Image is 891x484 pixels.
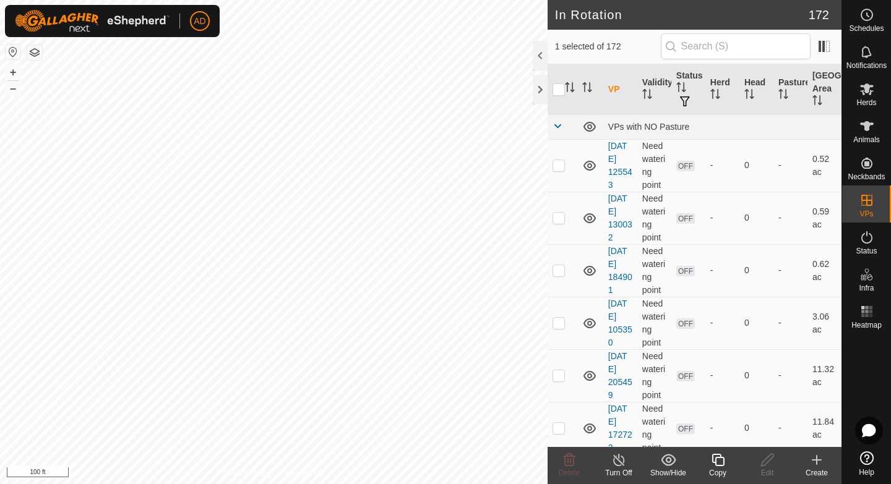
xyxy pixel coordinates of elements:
span: 172 [809,6,829,24]
td: - [773,297,807,349]
h2: In Rotation [555,7,809,22]
span: AD [194,15,205,28]
th: Herd [705,64,739,115]
div: Edit [742,467,792,478]
span: Animals [853,136,880,143]
span: Neckbands [848,173,885,180]
div: - [710,264,734,277]
p-sorticon: Activate to sort [710,91,720,101]
a: Privacy Policy [225,468,271,479]
td: - [773,402,807,454]
span: Herds [856,99,876,106]
a: [DATE] 184901 [608,246,632,295]
td: Need watering point [637,244,671,297]
a: Contact Us [286,468,322,479]
button: Map Layers [27,45,42,60]
td: Need watering point [637,297,671,349]
td: - [773,192,807,244]
a: [DATE] 105350 [608,299,632,347]
span: OFF [676,371,695,381]
th: Status [671,64,705,115]
a: Help [842,446,891,481]
span: 1 selected of 172 [555,40,661,53]
td: 0 [739,244,773,297]
button: Reset Map [6,45,20,59]
td: 0 [739,192,773,244]
span: OFF [676,266,695,276]
p-sorticon: Activate to sort [778,91,788,101]
td: 0 [739,402,773,454]
div: - [710,316,734,329]
div: VPs with NO Pasture [608,122,837,132]
p-sorticon: Activate to sort [812,97,822,107]
td: Need watering point [637,192,671,244]
span: Notifications [846,62,887,69]
button: + [6,65,20,80]
p-sorticon: Activate to sort [744,91,754,101]
span: Help [859,469,874,476]
input: Search (S) [661,33,811,59]
td: Need watering point [637,139,671,192]
div: Create [792,467,841,478]
td: 0 [739,297,773,349]
img: Gallagher Logo [15,10,170,32]
a: [DATE] 205459 [608,351,632,400]
a: [DATE] 130032 [608,193,632,242]
th: VP [603,64,637,115]
td: 0.59 ac [807,192,841,244]
span: VPs [859,210,873,218]
td: 0 [739,349,773,402]
td: - [773,139,807,192]
th: [GEOGRAPHIC_DATA] Area [807,64,841,115]
td: 0.62 ac [807,244,841,297]
span: Status [856,247,877,255]
td: 11.84 ac [807,402,841,454]
td: Need watering point [637,349,671,402]
th: Pasture [773,64,807,115]
span: OFF [676,318,695,329]
td: - [773,349,807,402]
div: - [710,211,734,224]
span: Schedules [849,25,884,32]
th: Head [739,64,773,115]
td: 0 [739,139,773,192]
td: Need watering point [637,402,671,454]
span: OFF [676,161,695,171]
td: - [773,244,807,297]
th: Validity [637,64,671,115]
div: Turn Off [594,467,643,478]
button: – [6,81,20,96]
td: 11.32 ac [807,349,841,402]
a: [DATE] 125543 [608,141,632,190]
div: Copy [693,467,742,478]
div: - [710,369,734,382]
span: Infra [859,284,874,292]
a: [DATE] 172722 [608,404,632,452]
div: - [710,159,734,172]
p-sorticon: Activate to sort [676,84,686,94]
div: - [710,422,734,435]
div: Show/Hide [643,467,693,478]
p-sorticon: Activate to sort [642,91,652,101]
td: 0.52 ac [807,139,841,192]
span: Heatmap [851,321,882,329]
td: 3.06 ac [807,297,841,349]
span: OFF [676,423,695,434]
p-sorticon: Activate to sort [582,84,592,94]
span: OFF [676,213,695,224]
p-sorticon: Activate to sort [565,84,575,94]
span: Delete [559,469,580,477]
